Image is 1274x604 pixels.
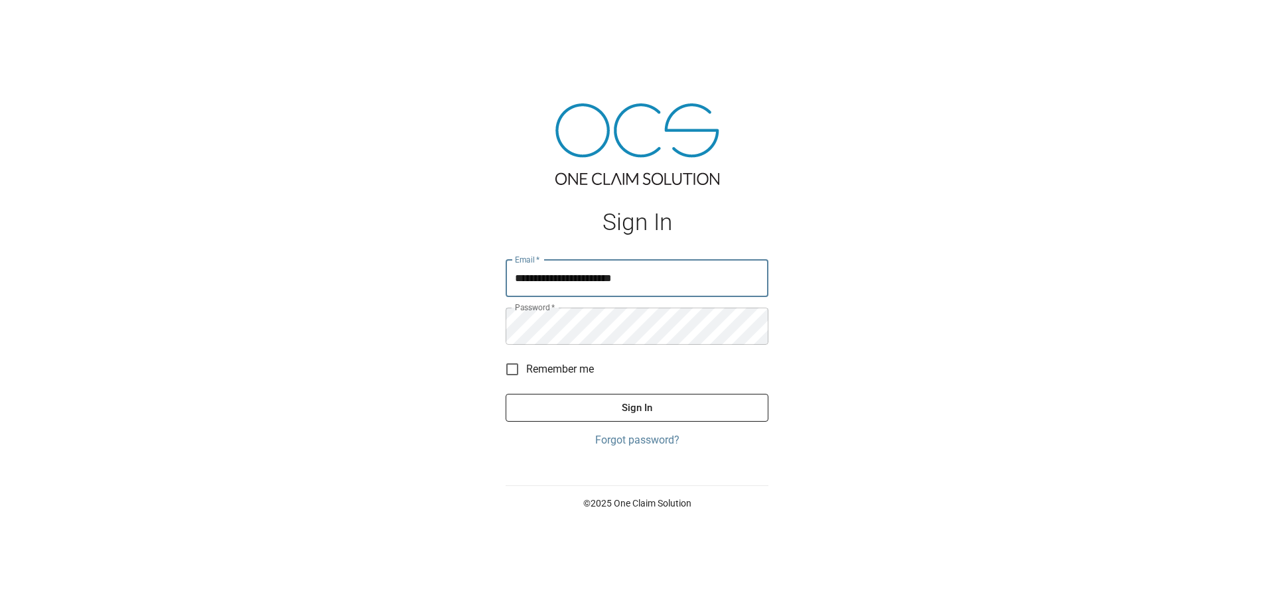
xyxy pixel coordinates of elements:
span: Remember me [526,361,594,377]
img: ocs-logo-white-transparent.png [16,8,69,34]
img: ocs-logo-tra.png [555,103,719,185]
button: Sign In [506,394,768,422]
label: Password [515,302,555,313]
h1: Sign In [506,209,768,236]
a: Forgot password? [506,432,768,448]
p: © 2025 One Claim Solution [506,497,768,510]
label: Email [515,254,540,265]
